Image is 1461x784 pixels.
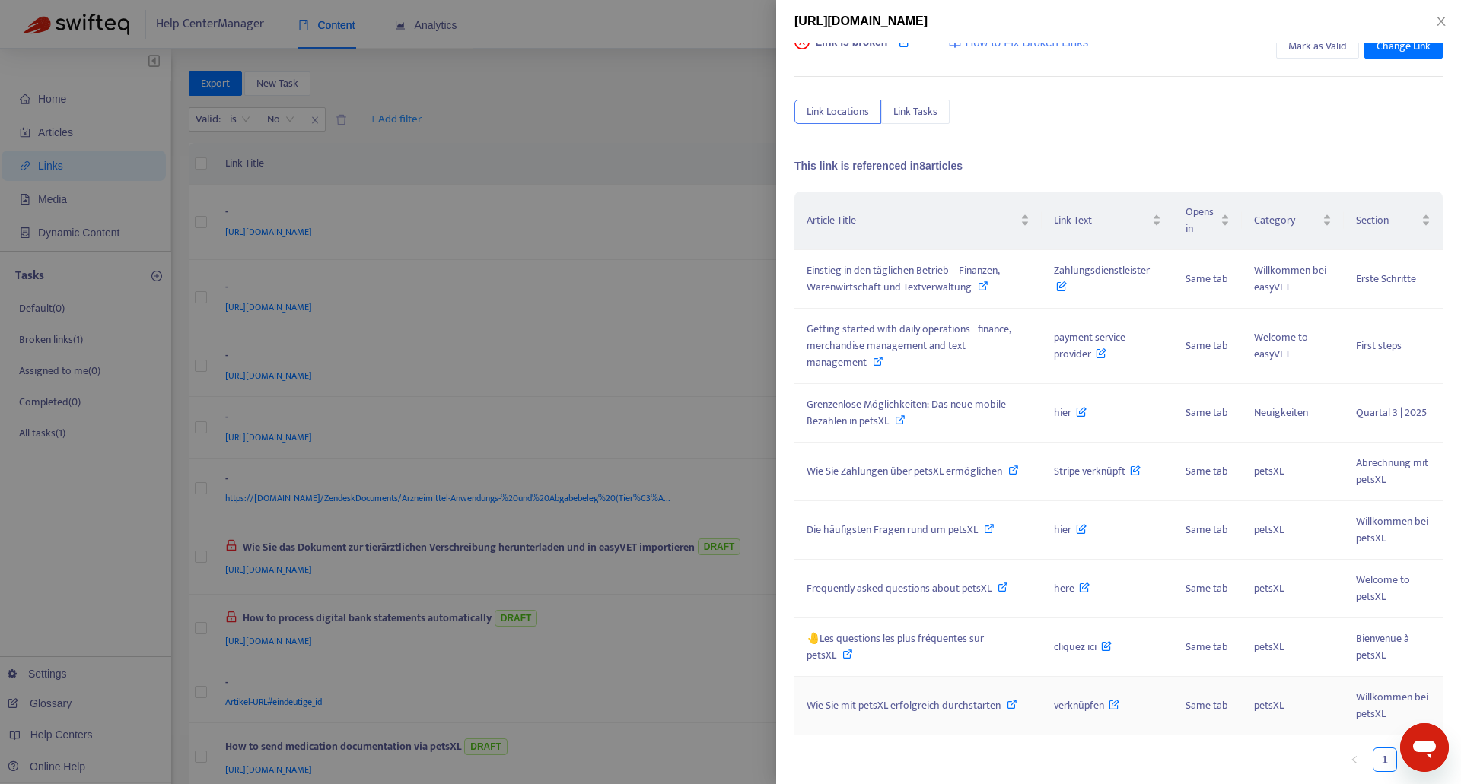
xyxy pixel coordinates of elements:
span: Same tab [1186,270,1228,287]
th: Link Text [1042,192,1174,250]
span: Neuigkeiten [1254,404,1308,421]
button: Change Link [1364,34,1443,59]
span: Category [1254,212,1319,229]
span: Link Text [1054,212,1150,229]
span: left [1350,755,1359,764]
span: Link Locations [807,103,869,120]
button: Mark as Valid [1276,34,1359,59]
span: Same tab [1186,697,1228,714]
a: 1 [1373,748,1396,771]
a: How to Fix Broken Links [949,34,1088,52]
span: Link is broken [816,34,888,65]
span: Willkommen bei easyVET [1254,262,1326,296]
span: Same tab [1186,462,1228,480]
img: image-link [949,37,961,49]
span: Bienvenue à petsXL [1356,630,1409,664]
span: Willkommen bei petsXL [1356,513,1428,547]
button: Link Tasks [881,100,950,124]
span: hier [1054,404,1087,421]
span: Abrechnung mit petsXL [1356,454,1428,488]
span: Wie Sie mit petsXL erfolgreich durchstarten [807,697,1001,714]
span: Wie Sie Zahlungen über petsXL ermöglichen [807,462,1002,480]
span: Mark as Valid [1288,38,1347,55]
button: left [1342,747,1367,772]
span: petsXL [1254,638,1284,655]
span: First steps [1356,337,1402,354]
span: Change Link [1377,38,1431,55]
span: payment service provider [1054,329,1125,363]
span: petsXL [1254,579,1284,597]
span: Link Tasks [893,103,937,120]
span: petsXL [1254,521,1284,538]
span: hier [1054,521,1087,538]
span: Same tab [1186,521,1228,538]
span: This link is referenced in 8 articles [794,160,963,172]
th: Section [1344,192,1443,250]
span: [URL][DOMAIN_NAME] [794,14,928,27]
button: right [1403,747,1428,772]
li: Previous Page [1342,747,1367,772]
th: Opens in [1173,192,1242,250]
button: Close [1431,14,1452,29]
span: Same tab [1186,638,1228,655]
span: 🤚Les questions les plus fréquentes sur petsXL [807,630,984,664]
span: Opens in [1186,204,1217,237]
iframe: Schaltfläche zum Öffnen des Messaging-Fensters [1400,723,1449,772]
span: Getting started with daily operations - finance, merchandise management and text management [807,320,1011,371]
span: Frequently asked questions about petsXL [807,579,992,597]
li: 1 [1373,747,1397,772]
span: Die häufigsten Fragen rund um petsXL [807,521,978,538]
span: Grenzenlose Möglichkeiten: Das neue mobile Bezahlen in petsXL [807,395,1006,430]
span: Willkommen bei petsXL [1356,688,1428,722]
span: Article Title [807,212,1017,229]
span: verknüpfen [1054,697,1120,714]
span: Welcome to petsXL [1356,571,1410,605]
span: close [1435,15,1447,27]
span: Same tab [1186,579,1228,597]
th: Category [1242,192,1344,250]
li: Next Page [1403,747,1428,772]
span: Quartal 3 | 2025 [1356,404,1427,421]
span: Welcome to easyVET [1254,329,1308,363]
span: Erste Schritte [1356,270,1416,287]
button: Link Locations [794,100,881,124]
span: petsXL [1254,462,1284,480]
span: petsXL [1254,697,1284,714]
span: Stripe verknüpft [1054,462,1141,480]
span: Section [1356,212,1418,229]
span: Zahlungsdienstleister [1054,262,1150,296]
th: Article Title [794,192,1042,250]
span: Same tab [1186,404,1228,421]
span: cliquez ici [1054,638,1112,655]
span: Same tab [1186,337,1228,354]
span: here [1054,579,1090,597]
span: Einstieg in den täglichen Betrieb – Finanzen, Warenwirtschaft und Textverwaltung [807,262,999,296]
span: How to Fix Broken Links [965,34,1088,52]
